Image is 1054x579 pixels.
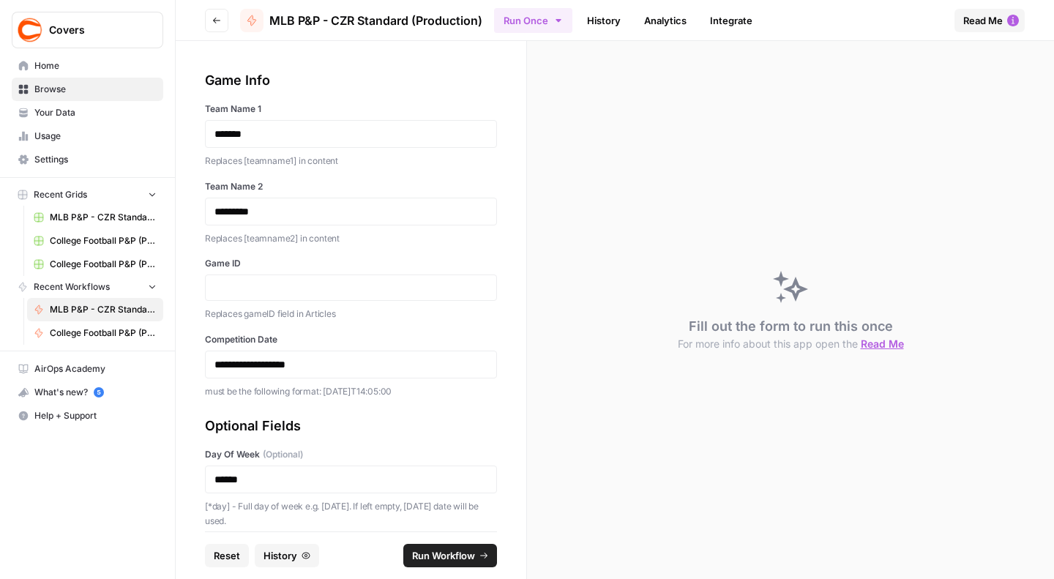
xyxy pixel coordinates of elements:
div: Game Info [205,70,497,91]
span: Covers [49,23,138,37]
p: must be the following format: [DATE]T14:05:00 [205,384,497,399]
span: Home [34,59,157,72]
span: Help + Support [34,409,157,422]
button: For more info about this app open the Read Me [678,337,904,351]
a: College Football P&P (Production) Grid (2) [27,253,163,276]
span: Usage [34,130,157,143]
a: College Football P&P (Production) Grid (1) [27,229,163,253]
a: MLB P&P - CZR Standard (Production) [240,9,482,32]
button: Read Me [954,9,1025,32]
span: MLB P&P - CZR Standard (Production) [269,12,482,29]
a: AirOps Academy [12,357,163,381]
div: Fill out the form to run this once [678,316,904,351]
span: Settings [34,153,157,166]
p: Replaces gameID field in Articles [205,307,497,321]
button: History [255,544,319,567]
p: Replaces [teamname1] in content [205,154,497,168]
div: What's new? [12,381,162,403]
a: Home [12,54,163,78]
a: Usage [12,124,163,148]
label: Team Name 1 [205,102,497,116]
a: Browse [12,78,163,101]
a: Settings [12,148,163,171]
a: MLB P&P - CZR Standard (Production) Grid [27,206,163,229]
span: (Optional) [263,448,303,461]
a: Integrate [701,9,761,32]
span: Read Me [861,337,904,350]
a: History [578,9,629,32]
button: Reset [205,544,249,567]
button: Workspace: Covers [12,12,163,48]
span: AirOps Academy [34,362,157,376]
button: Help + Support [12,404,163,427]
span: College Football P&P (Production) [50,326,157,340]
a: College Football P&P (Production) [27,321,163,345]
span: Run Workflow [412,548,475,563]
a: 5 [94,387,104,397]
p: Replaces [teamname2] in content [205,231,497,246]
span: History [263,548,297,563]
span: Recent Grids [34,188,87,201]
img: Covers Logo [17,17,43,43]
text: 5 [97,389,100,396]
a: Analytics [635,9,695,32]
button: Recent Grids [12,184,163,206]
label: Game ID [205,257,497,270]
span: Read Me [963,13,1003,28]
button: Run Workflow [403,544,497,567]
span: Browse [34,83,157,96]
button: What's new? 5 [12,381,163,404]
span: MLB P&P - CZR Standard (Production) [50,303,157,316]
span: College Football P&P (Production) Grid (2) [50,258,157,271]
div: Optional Fields [205,416,497,436]
label: Team Name 2 [205,180,497,193]
button: Run Once [494,8,572,33]
label: Competition Date [205,333,497,346]
a: Your Data [12,101,163,124]
span: College Football P&P (Production) Grid (1) [50,234,157,247]
button: Recent Workflows [12,276,163,298]
span: MLB P&P - CZR Standard (Production) Grid [50,211,157,224]
span: Reset [214,548,240,563]
a: MLB P&P - CZR Standard (Production) [27,298,163,321]
span: Recent Workflows [34,280,110,294]
label: Day Of Week [205,448,497,461]
p: [*day] - Full day of week e.g. [DATE]. If left empty, [DATE] date will be used. [205,499,497,528]
span: Your Data [34,106,157,119]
